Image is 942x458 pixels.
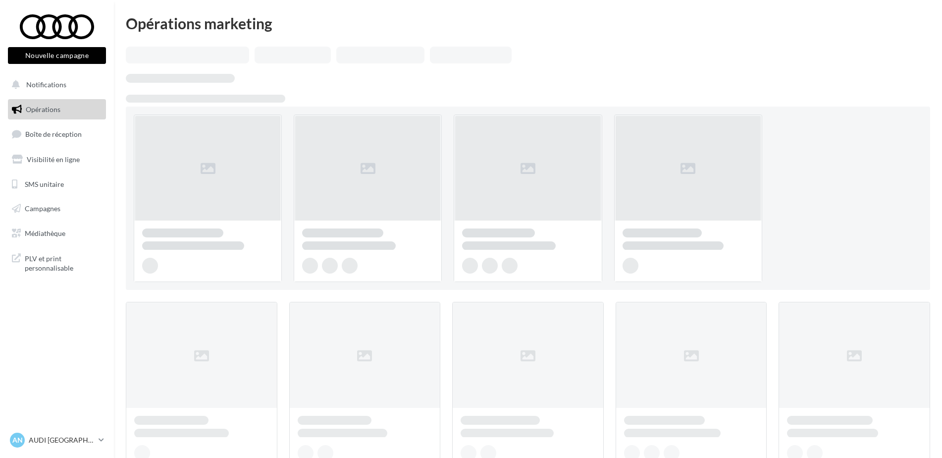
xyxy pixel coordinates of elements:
span: Opérations [26,105,60,114]
div: Opérations marketing [126,16,930,31]
span: Médiathèque [25,229,65,237]
span: Notifications [26,80,66,89]
a: Visibilité en ligne [6,149,108,170]
span: Boîte de réception [25,130,82,138]
a: SMS unitaire [6,174,108,195]
a: AN AUDI [GEOGRAPHIC_DATA] [8,431,106,450]
a: Boîte de réception [6,123,108,145]
span: Campagnes [25,204,60,213]
a: Campagnes [6,198,108,219]
button: Notifications [6,74,104,95]
span: PLV et print personnalisable [25,252,102,273]
a: Opérations [6,99,108,120]
p: AUDI [GEOGRAPHIC_DATA] [29,435,95,445]
a: Médiathèque [6,223,108,244]
span: SMS unitaire [25,179,64,188]
button: Nouvelle campagne [8,47,106,64]
span: Visibilité en ligne [27,155,80,164]
span: AN [12,435,23,445]
a: PLV et print personnalisable [6,248,108,277]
